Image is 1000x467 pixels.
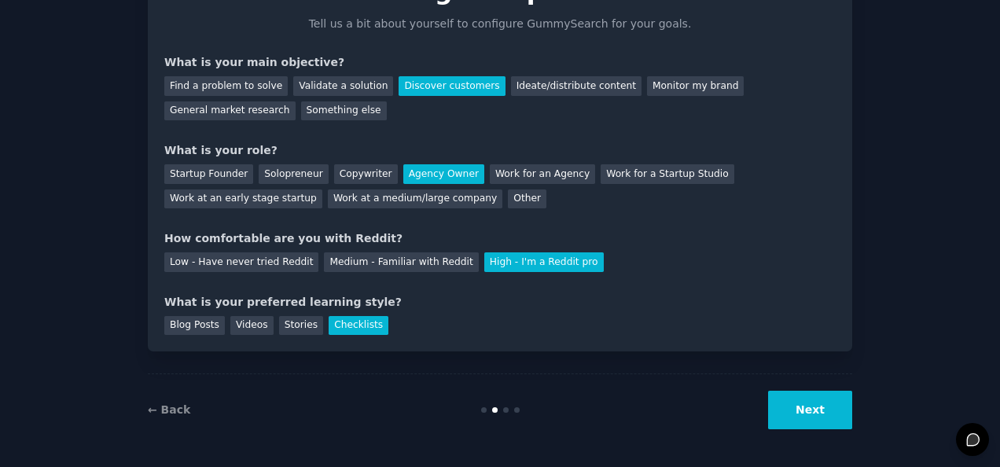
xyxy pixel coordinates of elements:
div: How comfortable are you with Reddit? [164,230,836,247]
div: Startup Founder [164,164,253,184]
div: Monitor my brand [647,76,744,96]
div: Work for a Startup Studio [601,164,733,184]
div: Discover customers [399,76,505,96]
div: Ideate/distribute content [511,76,642,96]
a: ← Back [148,403,190,416]
div: Find a problem to solve [164,76,288,96]
div: General market research [164,101,296,121]
div: Work at a medium/large company [328,189,502,209]
div: Checklists [329,316,388,336]
div: High - I'm a Reddit pro [484,252,604,272]
div: Other [508,189,546,209]
div: Solopreneur [259,164,328,184]
div: Videos [230,316,274,336]
div: Agency Owner [403,164,484,184]
div: Work for an Agency [490,164,595,184]
div: Work at an early stage startup [164,189,322,209]
div: Something else [301,101,387,121]
div: Blog Posts [164,316,225,336]
div: Validate a solution [293,76,393,96]
div: Copywriter [334,164,398,184]
button: Next [768,391,852,429]
div: What is your main objective? [164,54,836,71]
div: What is your preferred learning style? [164,294,836,311]
div: Stories [279,316,323,336]
div: Low - Have never tried Reddit [164,252,318,272]
div: Medium - Familiar with Reddit [324,252,478,272]
div: What is your role? [164,142,836,159]
p: Tell us a bit about yourself to configure GummySearch for your goals. [302,16,698,32]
